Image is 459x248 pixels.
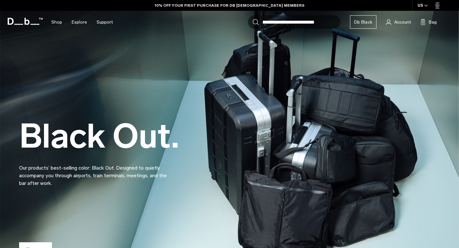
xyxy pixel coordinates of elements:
[47,11,118,33] nav: Main Navigation
[420,18,437,26] button: Bag
[394,19,411,26] span: Account
[386,18,411,26] a: Account
[350,15,376,29] a: Db Black
[429,19,437,26] span: Bag
[19,157,172,187] p: Our products’ best-selling color: Black Out. Designed to quietly accompany you through airports, ...
[97,11,113,33] a: Support
[155,3,304,8] a: 10% OFF YOUR FIRST PURCHASE FOR DB [DEMOGRAPHIC_DATA] MEMBERS
[19,120,179,153] h2: Black Out.
[72,11,87,33] a: Explore
[51,11,62,33] a: Shop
